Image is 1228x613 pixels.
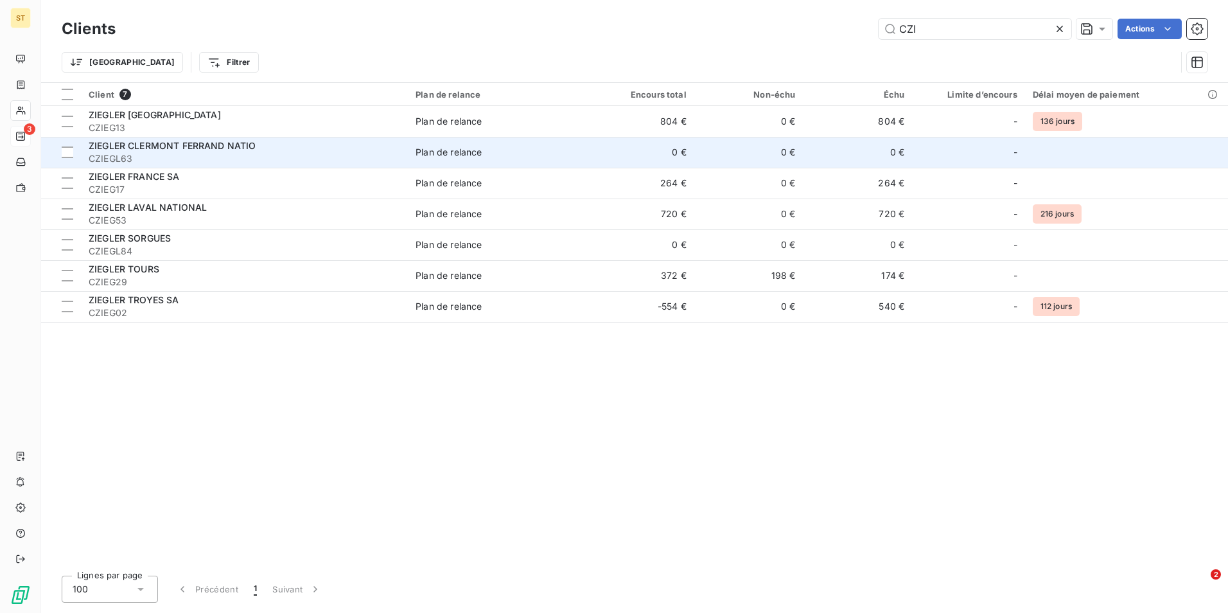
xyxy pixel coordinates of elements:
[803,137,912,168] td: 0 €
[694,106,803,137] td: 0 €
[803,260,912,291] td: 174 €
[416,238,482,251] div: Plan de relance
[1118,19,1182,39] button: Actions
[803,106,912,137] td: 804 €
[803,199,912,229] td: 720 €
[89,121,400,134] span: CZIEG13
[199,52,258,73] button: Filtrer
[1184,569,1215,600] iframe: Intercom live chat
[416,269,482,282] div: Plan de relance
[1211,569,1221,580] span: 2
[89,171,180,182] span: ZIEGLER FRANCE SA
[1033,89,1220,100] div: Délai moyen de paiement
[416,146,482,159] div: Plan de relance
[10,585,31,605] img: Logo LeanPay
[1033,112,1082,131] span: 136 jours
[593,89,687,100] div: Encours total
[694,260,803,291] td: 198 €
[803,229,912,260] td: 0 €
[89,233,171,244] span: ZIEGLER SORGUES
[119,89,131,100] span: 7
[62,52,183,73] button: [GEOGRAPHIC_DATA]
[89,140,256,151] span: ZIEGLER CLERMONT FERRAND NATIO
[694,199,803,229] td: 0 €
[811,89,904,100] div: Échu
[246,576,265,603] button: 1
[10,8,31,28] div: ST
[694,229,803,260] td: 0 €
[585,260,694,291] td: 372 €
[89,263,159,274] span: ZIEGLER TOURS
[24,123,35,135] span: 3
[1013,238,1017,251] span: -
[416,208,482,220] div: Plan de relance
[585,168,694,199] td: 264 €
[702,89,796,100] div: Non-échu
[416,177,482,190] div: Plan de relance
[694,137,803,168] td: 0 €
[1013,146,1017,159] span: -
[416,115,482,128] div: Plan de relance
[1033,204,1082,224] span: 216 jours
[585,137,694,168] td: 0 €
[89,245,400,258] span: CZIEGL84
[89,294,179,305] span: ZIEGLER TROYES SA
[89,214,400,227] span: CZIEG53
[265,576,329,603] button: Suivant
[694,291,803,322] td: 0 €
[89,89,114,100] span: Client
[89,202,207,213] span: ZIEGLER LAVAL NATIONAL
[89,152,400,165] span: CZIEGL63
[89,306,400,319] span: CZIEG02
[879,19,1071,39] input: Rechercher
[1013,300,1017,313] span: -
[585,106,694,137] td: 804 €
[73,583,88,596] span: 100
[62,17,116,40] h3: Clients
[803,291,912,322] td: 540 €
[89,276,400,289] span: CZIEG29
[585,229,694,260] td: 0 €
[416,89,577,100] div: Plan de relance
[89,183,400,196] span: CZIEG17
[585,291,694,322] td: -554 €
[1013,115,1017,128] span: -
[1033,297,1080,316] span: 112 jours
[168,576,246,603] button: Précédent
[254,583,257,596] span: 1
[1013,177,1017,190] span: -
[585,199,694,229] td: 720 €
[416,300,482,313] div: Plan de relance
[803,168,912,199] td: 264 €
[920,89,1017,100] div: Limite d’encours
[1013,208,1017,220] span: -
[1013,269,1017,282] span: -
[89,109,221,120] span: ZIEGLER [GEOGRAPHIC_DATA]
[694,168,803,199] td: 0 €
